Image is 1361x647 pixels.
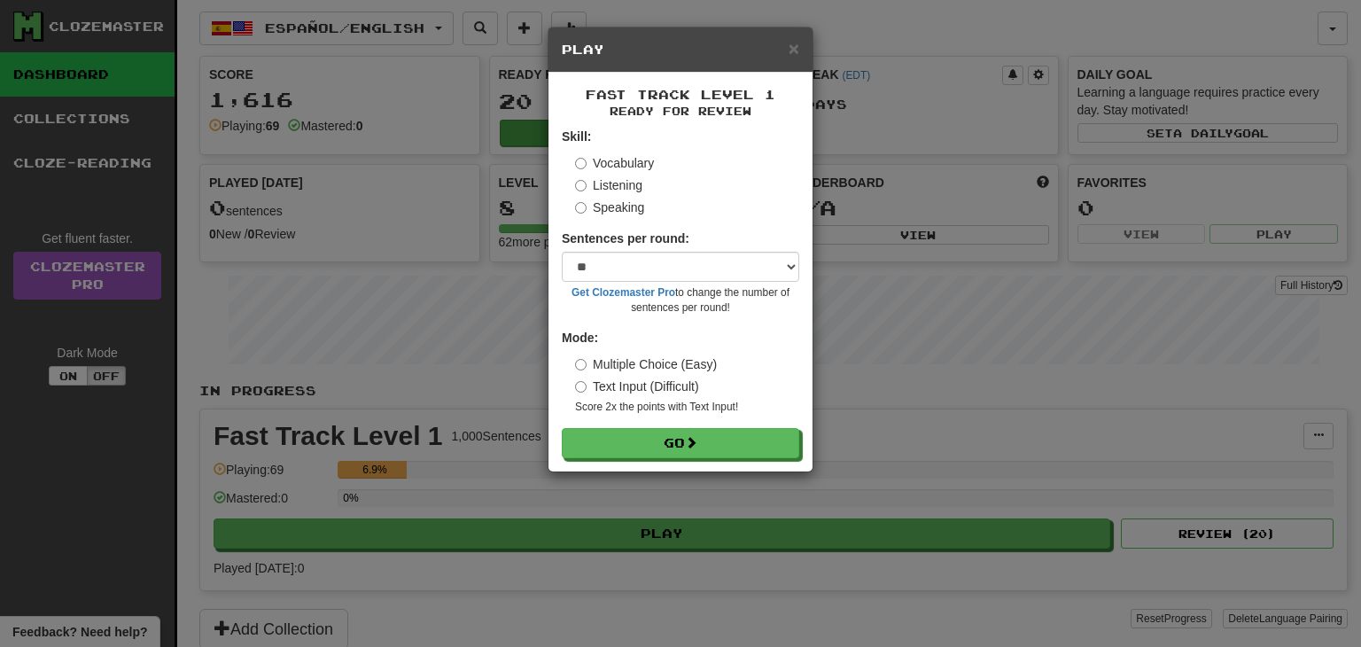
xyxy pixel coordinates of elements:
button: Close [789,39,799,58]
strong: Mode: [562,331,598,345]
small: to change the number of sentences per round! [562,285,799,316]
label: Text Input (Difficult) [575,378,699,395]
input: Multiple Choice (Easy) [575,359,587,370]
label: Speaking [575,199,644,216]
h5: Play [562,41,799,58]
span: × [789,38,799,58]
small: Ready for Review [562,104,799,119]
strong: Skill: [562,129,591,144]
input: Speaking [575,202,587,214]
a: Get Clozemaster Pro [572,286,675,299]
input: Listening [575,180,587,191]
input: Vocabulary [575,158,587,169]
small: Score 2x the points with Text Input ! [575,400,799,415]
button: Go [562,428,799,458]
input: Text Input (Difficult) [575,381,587,393]
span: Fast Track Level 1 [586,87,775,102]
label: Sentences per round: [562,230,689,247]
label: Listening [575,176,642,194]
label: Multiple Choice (Easy) [575,355,717,373]
label: Vocabulary [575,154,654,172]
